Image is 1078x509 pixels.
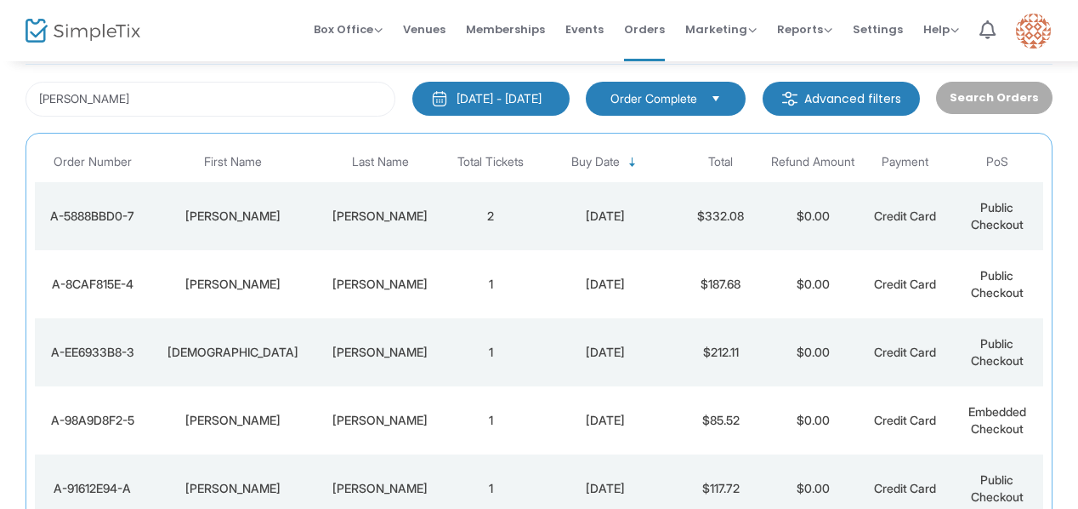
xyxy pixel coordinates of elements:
span: Box Office [314,21,383,37]
span: Last Name [352,155,409,169]
td: 1 [445,386,536,455]
span: Embedded Checkout [968,404,1026,436]
div: Jessica [154,412,311,429]
div: A-5888BBD0-7 [39,208,145,225]
span: First Name [204,155,262,169]
td: $0.00 [767,386,859,455]
div: A-EE6933B8-3 [39,344,145,361]
span: Public Checkout [971,336,1024,368]
span: Credit Card [874,209,936,223]
td: $212.11 [675,318,767,386]
span: Sortable [626,156,639,169]
div: Pickering [320,480,440,497]
span: Venues [403,8,445,51]
button: Select [704,89,728,108]
td: $0.00 [767,250,859,318]
div: 7/26/2024 [541,412,670,429]
td: $85.52 [675,386,767,455]
div: Jesse [154,276,311,293]
span: Marketing [685,21,757,37]
span: Order Number [54,155,132,169]
td: 1 [445,318,536,386]
div: [DATE] - [DATE] [457,90,542,107]
span: Events [565,8,604,51]
span: Payment [882,155,928,169]
div: Jesse [154,480,311,497]
th: Refund Amount [767,142,859,182]
td: 2 [445,182,536,250]
span: Credit Card [874,277,936,291]
div: Jesus [154,344,311,361]
div: 9/20/2025 [541,208,670,225]
div: Ellwein [320,208,440,225]
span: Settings [853,8,903,51]
th: Total Tickets [445,142,536,182]
span: PoS [986,155,1008,169]
img: monthly [431,90,448,107]
td: $187.68 [675,250,767,318]
span: Help [923,21,959,37]
div: 1/4/2024 [541,480,670,497]
m-button: Advanced filters [763,82,920,116]
span: Public Checkout [971,472,1024,504]
div: Ellwein [320,276,440,293]
span: Buy Date [571,155,620,169]
div: 12/18/2024 [541,344,670,361]
input: Search by name, email, phone, order number, ip address, or last 4 digits of card [26,82,395,117]
td: $0.00 [767,182,859,250]
td: $0.00 [767,318,859,386]
div: A-8CAF815E-4 [39,276,145,293]
span: Public Checkout [971,268,1024,300]
span: Credit Card [874,481,936,495]
div: Estrella [320,344,440,361]
span: Orders [624,8,665,51]
th: Total [675,142,767,182]
div: 8/9/2025 [541,276,670,293]
div: Jesse [154,208,311,225]
span: Credit Card [874,345,936,359]
span: Public Checkout [971,200,1024,232]
td: $332.08 [675,182,767,250]
img: filter [781,90,798,107]
div: Smith [320,412,440,429]
span: Credit Card [874,413,936,427]
td: 1 [445,250,536,318]
span: Order Complete [610,90,697,107]
div: A-98A9D8F2-5 [39,412,145,429]
button: [DATE] - [DATE] [412,82,570,116]
span: Memberships [466,8,545,51]
div: A-91612E94-A [39,480,145,497]
span: Reports [777,21,832,37]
